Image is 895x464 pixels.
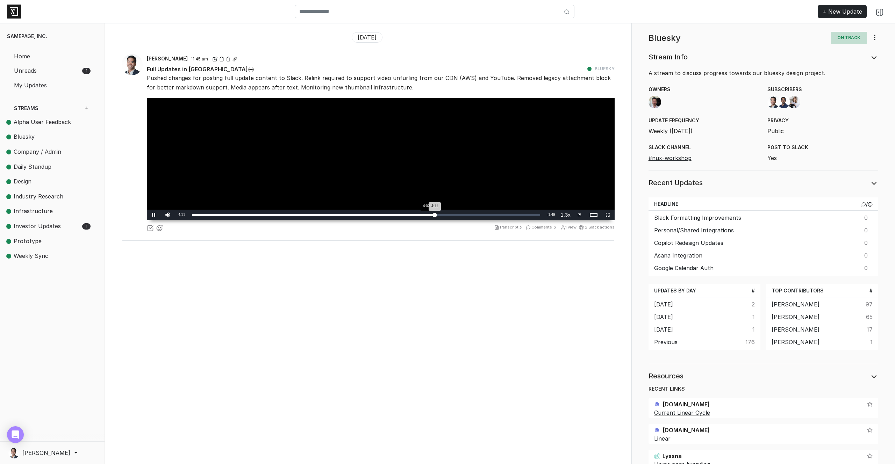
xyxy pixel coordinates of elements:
[838,197,878,211] th: /
[8,78,96,92] a: My Updates
[22,449,70,457] span: [PERSON_NAME]
[14,133,35,140] span: Bluesky
[831,32,867,44] span: On Track
[14,208,53,215] span: Infrastructure
[147,98,615,220] div: Video Player
[14,66,80,75] span: Unreads
[6,147,80,157] span: Company / Admin
[8,101,75,115] a: Streams
[649,284,731,297] th: Updates by Day
[778,96,790,108] img: Sahil Jain
[8,447,96,458] a: [PERSON_NAME]
[818,5,867,18] a: + New Update
[649,385,878,392] span: Recent Links
[644,117,764,135] div: Weekly ([DATE])
[654,401,660,407] img: 9a4f69a1-21b8-4d17-82fa-43c634b74d9f
[14,81,80,89] span: My Updates
[649,335,731,350] td: Previous
[649,144,759,151] span: Slack Channel
[14,104,69,112] span: Streams
[855,297,878,310] td: 97
[654,435,671,442] a: Linear
[122,54,143,75] img: Jason Wu
[6,162,80,172] span: Daily Standup
[663,401,710,408] span: [DOMAIN_NAME]
[14,252,48,259] span: Weekly Sync
[649,211,839,224] td: Slack Formatting Improvements
[3,130,96,145] a: Bluesky
[767,96,780,108] img: Jason Wu
[766,310,855,322] td: [PERSON_NAME]
[649,297,731,310] td: [DATE]
[494,225,524,230] span: Transcript
[6,207,80,216] span: Infrastructure
[855,310,878,322] td: 65
[654,409,710,416] a: Current Linear Cycle
[766,297,855,310] td: [PERSON_NAME]
[838,223,878,236] td: 0
[82,104,91,111] span: +
[82,223,91,230] span: 1
[14,148,61,155] span: Company / Admin
[352,32,382,43] span: [DATE]
[663,452,682,459] span: Lyssna
[766,335,855,350] td: [PERSON_NAME]
[8,63,96,78] a: Unreads 1
[731,322,760,335] td: 1
[731,284,760,297] th: #
[3,159,96,174] a: Daily Standup
[14,193,63,200] span: Industry Research
[663,427,710,434] span: [DOMAIN_NAME]
[7,33,47,39] span: Samepage, Inc.
[3,174,96,189] a: Design
[731,310,760,322] td: 1
[559,210,573,220] button: Playback Rate
[731,335,760,350] td: 176
[192,214,540,216] div: Progress Bar
[838,236,878,248] td: 0
[178,213,185,217] span: 4:11
[855,284,878,297] th: #
[147,55,191,62] a: [PERSON_NAME]
[147,73,615,92] p: Pushed changes for posting full update content to Slack. Relink required to support video unfurli...
[767,117,878,124] span: Privacy
[855,322,878,335] td: 17
[14,178,31,185] span: Design
[6,237,80,246] span: Prototype
[6,222,80,231] span: Investor Updates
[838,211,878,224] td: 0
[3,189,96,204] a: Industry Research
[82,68,91,74] span: 1
[147,210,161,220] button: Pause
[838,261,878,276] td: 0
[767,144,878,151] span: Post to Slack
[649,236,839,248] td: Copilot Redesign Updates
[77,101,96,115] a: +
[14,163,51,170] span: Daily Standup
[763,144,882,162] div: Yes
[3,204,96,219] a: Infrastructure
[6,192,80,201] span: Industry Research
[649,96,661,108] img: Paul Wicker
[3,115,96,130] a: Alpha User Feedback
[6,252,80,261] span: Weekly Sync
[649,322,731,335] td: [DATE]
[649,179,861,186] h5: Recent Updates
[767,86,878,93] span: Subscribers
[644,69,882,77] div: A stream to discuss progress towards our bluesky design project.
[649,86,759,93] span: Owners
[531,225,552,230] turbo-frame: Comments
[649,223,839,236] td: Personal/Shared Integrations
[14,223,61,230] span: Investor Updates
[731,297,760,310] td: 2
[191,56,208,61] span: 11:45 am
[788,96,800,108] img: Kayli
[649,372,861,379] h5: Resources
[649,197,839,211] th: Headline
[654,453,660,459] img: 022ab7c4-b63e-421e-b52d-b879a507bc2d
[547,213,548,217] span: -
[573,210,587,220] button: Picture in Picture
[14,52,80,60] span: Home
[14,238,42,245] span: Prototype
[161,210,175,220] button: Mute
